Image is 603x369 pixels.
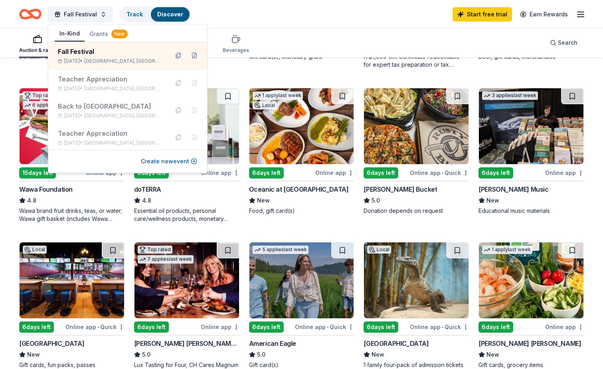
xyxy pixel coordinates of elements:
img: Image for Harris Teeter [479,242,583,318]
div: Local [23,246,47,254]
div: 6 days left [19,321,54,333]
span: • [327,324,328,330]
div: Online app Quick [295,322,354,332]
button: In-Kind [55,26,85,42]
div: Local [253,101,277,109]
div: Online app Quick [410,322,469,332]
span: 5.0 [142,350,150,359]
a: Image for Harris Teeter1 applylast week6days leftOnline app[PERSON_NAME] [PERSON_NAME]NewGift car... [478,242,584,369]
span: [GEOGRAPHIC_DATA], [GEOGRAPHIC_DATA] [84,140,162,146]
span: New [486,350,499,359]
div: Online app [545,168,584,178]
a: Image for Rusty Bucket6days leftOnline app•Quick[PERSON_NAME] Bucket5.0Donation depends on request [364,88,469,215]
a: Image for Wawa FoundationTop rated6 applieslast week15days leftOnline appWawa Foundation4.8Wawa b... [19,88,125,223]
div: 1 apply last week [482,246,532,254]
div: 6 days left [364,321,398,333]
a: Image for Splitz Bowling CenterLocal6days leftOnline app•Quick[GEOGRAPHIC_DATA]NewGift cards, fun... [19,242,125,369]
div: Local [367,246,391,254]
div: 6 applies last week [23,101,79,109]
div: Online app Quick [410,168,469,178]
div: 5 applies last week [253,246,308,254]
div: 6 days left [249,321,284,333]
div: Teacher Appreciation [58,74,162,84]
div: Online app [201,322,239,332]
div: 6 days left [364,167,398,179]
img: Image for Splitz Bowling Center [20,242,124,318]
div: Teacher Appreciation [58,129,162,138]
img: Image for Wawa Foundation [20,88,124,164]
div: 6 days left [134,321,169,333]
div: 6 days left [478,321,513,333]
div: 6 days left [249,167,284,179]
div: [DATE] • [58,58,162,64]
img: Image for Rusty Bucket [364,88,469,164]
div: Online app [545,322,584,332]
div: [DATE] • [58,113,162,119]
button: TrackDiscover [119,6,190,22]
span: [GEOGRAPHIC_DATA], [GEOGRAPHIC_DATA] [84,85,162,92]
div: American Eagle [249,339,296,348]
span: Fall Festival [64,10,97,19]
div: [PERSON_NAME] [PERSON_NAME] Winery and Restaurants [134,339,239,348]
div: [GEOGRAPHIC_DATA] [364,339,429,348]
button: Create newevent [141,157,197,166]
a: Start free trial [453,7,512,22]
div: 15 days left [19,167,56,179]
div: [DATE] • [58,85,162,92]
a: Earn Rewards [515,7,573,22]
div: Beverages [223,47,249,54]
div: Online app [315,168,354,178]
div: 1 apply last week [253,91,303,100]
div: Oceanic at [GEOGRAPHIC_DATA] [249,184,349,194]
div: 7 applies last week [138,255,194,264]
div: [PERSON_NAME] Music [478,184,548,194]
span: New [257,196,270,205]
img: Image for Alfred Music [479,88,583,164]
span: New [486,196,499,205]
div: Gift cards, grocery items [478,361,584,369]
span: [GEOGRAPHIC_DATA], [GEOGRAPHIC_DATA] [84,58,162,64]
div: Wawa Foundation [19,184,73,194]
span: [GEOGRAPHIC_DATA], [GEOGRAPHIC_DATA] [84,113,162,119]
div: doTERRA [134,184,161,194]
div: Food, gift card(s) [249,207,354,215]
div: [DATE] • [58,140,162,146]
a: Track [127,11,143,18]
img: Image for Oceanic at Pompano Beach [249,88,354,164]
span: Search [558,38,577,48]
div: [PERSON_NAME] [PERSON_NAME] [478,339,581,348]
button: Search [544,35,584,51]
div: Essential oil products, personal care/wellness products, monetary donations [134,207,239,223]
div: 3 applies last week [482,91,538,100]
span: 4.8 [142,196,151,205]
div: Gift cards, fun packs, passes [19,361,125,369]
a: Home [19,5,42,24]
div: Auction & raffle [19,47,55,54]
a: Image for Alfred Music3 applieslast week6days leftOnline app[PERSON_NAME] MusicNewEducational mus... [478,88,584,215]
div: Online app [201,168,239,178]
button: Grants [85,27,132,41]
button: Beverages [223,31,249,58]
div: 1 family four-pack of admission tickets [364,361,469,369]
div: 6 days left [478,167,513,179]
div: New [111,30,128,38]
span: New [27,350,40,359]
a: Image for Jacksonville Zoo and GardensLocal6days leftOnline app•Quick[GEOGRAPHIC_DATA]New1 family... [364,242,469,369]
img: Image for American Eagle [249,242,354,318]
div: A $1,000 Gift Certificate redeemable for expert tax preparation or tax resolution services—recipi... [364,53,469,69]
button: Auction & raffle [19,31,55,58]
span: New [372,350,384,359]
div: Fall Festival [58,47,162,56]
div: Online app Quick [65,322,125,332]
div: [GEOGRAPHIC_DATA] [19,339,84,348]
div: Top rated [23,91,57,99]
span: 5.0 [257,350,265,359]
span: 4.8 [27,196,36,205]
a: Image for American Eagle5 applieslast week6days leftOnline app•QuickAmerican Eagle5.0Gift card(s) [249,242,354,369]
div: [PERSON_NAME] Bucket [364,184,437,194]
span: • [97,324,99,330]
span: 5.0 [372,196,380,205]
div: Top rated [138,246,172,254]
div: Wawa brand fruit drinks, teas, or water; Wawa gift basket (includes Wawa products and coupons) [19,207,125,223]
div: Educational music materials [478,207,584,215]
